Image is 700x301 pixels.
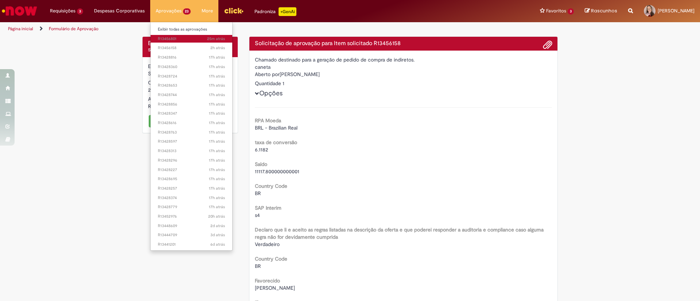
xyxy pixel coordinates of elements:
[151,63,233,71] a: Aberto R13428360 :
[158,204,225,210] span: R13428779
[209,139,225,144] time: 27/08/2025 18:04:24
[151,231,233,239] a: Aberto R13444709 :
[148,95,183,103] label: Aprovação para
[254,7,296,16] div: Padroniza
[209,74,225,79] time: 27/08/2025 18:22:18
[149,115,187,127] button: Aprovar
[158,176,225,182] span: R13428695
[151,157,233,165] a: Aberto R13428296 :
[151,35,233,43] a: Aberto R13456801 :
[1,4,38,18] img: ServiceNow
[209,92,225,98] span: 17h atrás
[8,26,33,32] a: Página inicial
[255,80,552,87] div: Quantidade 1
[148,86,232,94] div: 28/08/2025 09:26:31
[158,130,225,135] span: R13428763
[209,195,225,201] span: 17h atrás
[158,120,225,126] span: R13428616
[255,71,552,80] div: [PERSON_NAME]
[202,7,213,15] span: More
[151,213,233,221] a: Aberto R13452976 :
[158,36,225,42] span: R13456801
[591,7,617,14] span: Rascunhos
[255,190,261,197] span: BR
[279,7,296,16] p: +GenAi
[209,148,225,154] time: 27/08/2025 18:03:08
[210,45,225,51] time: 28/08/2025 09:26:31
[77,8,83,15] span: 3
[209,158,225,163] time: 27/08/2025 18:01:08
[546,7,566,15] span: Favoritos
[209,111,225,116] span: 17h atrás
[255,256,287,262] b: Country Code
[158,223,225,229] span: R13448609
[255,277,280,284] b: Favorecido
[209,195,225,201] time: 27/08/2025 17:51:29
[210,242,225,247] span: 6d atrás
[209,83,225,88] span: 17h atrás
[151,241,233,249] a: Aberto R13441201 :
[255,168,299,175] span: 11117.800000000001
[209,120,225,126] span: 17h atrás
[255,212,260,218] span: s4
[151,100,233,108] a: Aberto R13428856 :
[255,117,281,124] b: RPA Moeda
[209,64,225,70] time: 27/08/2025 18:25:19
[183,8,191,15] span: 23
[158,102,225,107] span: R13428856
[255,285,295,291] span: [PERSON_NAME]
[209,55,225,60] time: 27/08/2025 18:33:36
[158,148,225,154] span: R13428313
[158,167,225,173] span: R13428227
[209,92,225,98] time: 27/08/2025 18:21:29
[94,7,145,15] span: Despesas Corporativas
[151,91,233,99] a: Aberto R13428744 :
[255,263,261,269] span: BR
[158,111,225,116] span: R13428347
[158,195,225,201] span: R13428374
[158,92,225,98] span: R13428744
[255,71,280,78] label: Aberto por
[209,102,225,107] time: 27/08/2025 18:17:20
[255,205,281,211] b: SAP Interim
[209,83,225,88] time: 27/08/2025 18:21:29
[148,40,232,53] h4: Este Item solicitado requer a sua aprovação
[255,63,552,71] div: caneta
[210,232,225,238] time: 25/08/2025 14:44:58
[158,83,225,88] span: R13428653
[148,70,232,77] div: Solicitada
[209,64,225,70] span: 17h atrás
[50,7,75,15] span: Requisições
[209,186,225,191] time: 27/08/2025 17:53:48
[148,103,232,110] div: R13456158
[209,120,225,126] time: 27/08/2025 18:15:59
[148,87,166,93] span: 2h atrás
[158,45,225,51] span: R13456158
[151,82,233,90] a: Aberto R13428653 :
[158,74,225,79] span: R13428724
[255,124,297,131] span: BRL - Brazilian Real
[209,167,225,173] time: 27/08/2025 17:59:19
[151,175,233,183] a: Aberto R13428695 :
[209,55,225,60] span: 17h atrás
[158,55,225,60] span: R13428816
[158,242,225,247] span: R13441201
[585,8,617,15] a: Rascunhos
[209,130,225,135] time: 27/08/2025 18:10:16
[210,45,225,51] span: 2h atrás
[209,204,225,210] time: 27/08/2025 17:51:20
[151,194,233,202] a: Aberto R13428374 :
[568,8,574,15] span: 3
[255,161,267,167] b: Saldo
[150,22,233,251] ul: Aprovações
[158,64,225,70] span: R13428360
[151,54,233,62] a: Aberto R13428816 :
[255,241,280,247] span: Verdadeiro
[158,214,225,219] span: R13452976
[156,7,182,15] span: Aprovações
[210,223,225,229] span: 2d atrás
[148,87,166,93] time: 28/08/2025 09:26:31
[151,44,233,52] a: Aberto R13456158 :
[210,242,225,247] time: 22/08/2025 18:00:21
[5,22,461,36] ul: Trilhas de página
